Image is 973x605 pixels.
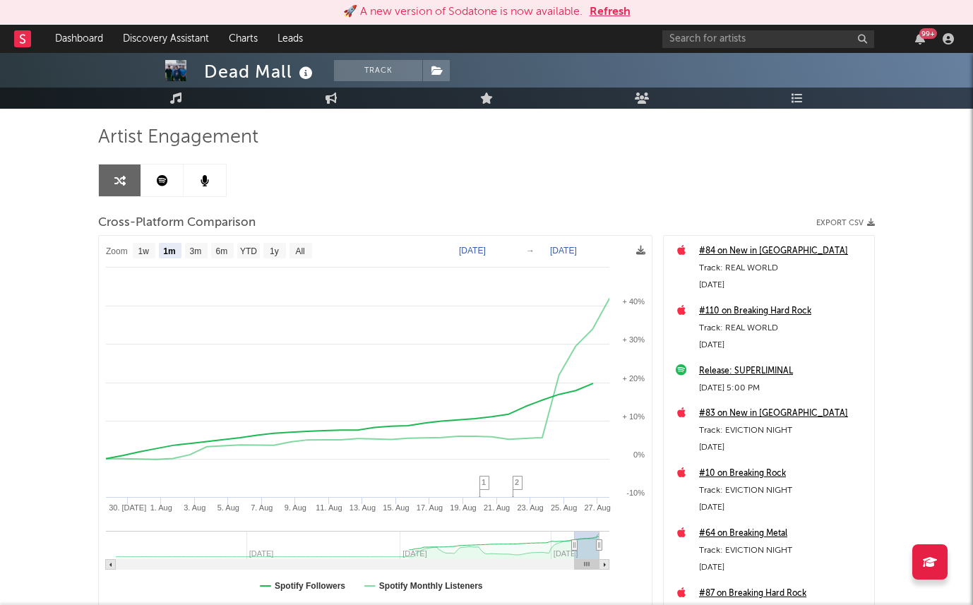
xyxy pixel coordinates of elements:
[204,60,316,83] div: Dead Mall
[383,503,409,512] text: 15. Aug
[699,260,867,277] div: Track: REAL WORLD
[623,412,645,421] text: + 10%
[517,503,543,512] text: 23. Aug
[482,478,486,486] span: 1
[184,503,205,512] text: 3. Aug
[699,525,867,542] a: #64 on Breaking Metal
[217,503,239,512] text: 5. Aug
[240,246,257,256] text: YTD
[484,503,510,512] text: 21. Aug
[699,363,867,380] a: Release: SUPERLIMINAL
[590,4,631,20] button: Refresh
[150,503,172,512] text: 1. Aug
[417,503,443,512] text: 17. Aug
[699,243,867,260] a: #84 on New in [GEOGRAPHIC_DATA]
[350,503,376,512] text: 13. Aug
[275,581,345,591] text: Spotify Followers
[550,246,577,256] text: [DATE]
[623,374,645,383] text: + 20%
[316,503,342,512] text: 11. Aug
[163,246,175,256] text: 1m
[251,503,273,512] text: 7. Aug
[190,246,202,256] text: 3m
[626,489,645,497] text: -10%
[138,246,150,256] text: 1w
[459,246,486,256] text: [DATE]
[450,503,476,512] text: 19. Aug
[699,405,867,422] a: #83 on New in [GEOGRAPHIC_DATA]
[699,559,867,576] div: [DATE]
[585,503,611,512] text: 27. Aug
[270,246,279,256] text: 1y
[662,30,874,48] input: Search for artists
[915,33,925,44] button: 99+
[526,246,535,256] text: →
[919,28,937,39] div: 99 +
[699,380,867,397] div: [DATE] 5:00 PM
[699,337,867,354] div: [DATE]
[343,4,583,20] div: 🚀 A new version of Sodatone is now available.
[699,542,867,559] div: Track: EVICTION NIGHT
[515,478,519,486] span: 2
[699,499,867,516] div: [DATE]
[699,320,867,337] div: Track: REAL WORLD
[98,215,256,232] span: Cross-Platform Comparison
[379,581,483,591] text: Spotify Monthly Listeners
[45,25,113,53] a: Dashboard
[109,503,146,512] text: 30. [DATE]
[699,422,867,439] div: Track: EVICTION NIGHT
[551,503,577,512] text: 25. Aug
[699,482,867,499] div: Track: EVICTION NIGHT
[216,246,228,256] text: 6m
[295,246,304,256] text: All
[334,60,422,81] button: Track
[268,25,313,53] a: Leads
[633,450,645,459] text: 0%
[623,297,645,306] text: + 40%
[113,25,219,53] a: Discovery Assistant
[699,585,867,602] a: #87 on Breaking Hard Rock
[699,277,867,294] div: [DATE]
[623,335,645,344] text: + 30%
[816,219,875,227] button: Export CSV
[699,439,867,456] div: [DATE]
[699,465,867,482] a: #10 on Breaking Rock
[98,129,258,146] span: Artist Engagement
[285,503,306,512] text: 9. Aug
[699,303,867,320] a: #110 on Breaking Hard Rock
[219,25,268,53] a: Charts
[106,246,128,256] text: Zoom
